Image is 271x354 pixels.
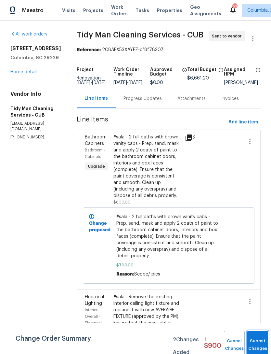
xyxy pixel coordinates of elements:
[77,47,261,53] div: 2C8AEX53XAYFZ-cf8f78307
[84,95,108,102] div: Line Items
[10,70,39,74] a: Home details
[10,91,61,97] h4: Vendor Info
[113,67,150,77] h5: Work Order Timeline
[85,148,105,159] span: Bathroom - Cabinets
[157,7,182,14] span: Properties
[10,32,47,36] a: All work orders
[113,134,181,199] div: #sala - 2 full baths with brown vanity cabs - Prep, sand, mask and apply 2 coats of paint to the ...
[77,116,226,128] span: Line Items
[89,221,110,232] b: Change proposed
[77,48,101,52] b: Reference:
[129,80,142,85] span: [DATE]
[10,135,61,140] p: [PHONE_NUMBER]
[85,135,107,146] span: Bathroom Cabinets
[224,67,253,77] h5: Assigned HPM
[134,272,160,276] span: Scope/ pics
[92,80,106,85] span: [DATE]
[226,116,261,128] button: Add line item
[190,4,221,17] span: Geo Assignments
[10,54,61,61] h5: Columbia, SC 29229
[116,262,221,268] span: $700.00
[123,95,162,102] div: Progress Updates
[212,33,244,39] span: Sent to vendor
[85,163,108,170] span: Upgrade
[182,67,187,80] span: The total cost of line items that have been approved by both Opendoor and the Trade Partner. This...
[228,118,258,126] span: Add line item
[218,67,224,76] span: The total cost of line items that have been proposed by Opendoor. This sum includes line items th...
[113,80,142,85] span: -
[10,105,61,118] h5: Tidy Man Cleaning Services - CUB
[77,80,90,85] span: [DATE]
[111,4,128,17] span: Work Orders
[135,8,149,13] span: Tasks
[22,7,44,14] span: Maestro
[116,214,221,259] span: #sala - 2 full baths with brown vanity cabs - Prep, sand, mask and apply 2 coats of paint to the ...
[10,45,61,52] h2: [STREET_ADDRESS]
[113,294,181,346] div: #sala - Remove the existing interior ceiling light fixture and replace it with new AVERAGE FIXTUR...
[116,272,134,276] span: Reason:
[177,95,206,102] div: Attachments
[255,67,261,80] span: The hpm assigned to this work order.
[185,134,195,142] div: 2
[113,80,127,85] span: [DATE]
[227,337,241,352] span: Cancel Changes
[83,7,103,14] span: Projects
[10,121,61,132] p: [EMAIL_ADDRESS][DOMAIN_NAME]
[62,7,75,14] span: Visits
[77,31,203,39] span: Tidy Man Cleaning Services - CUB
[150,80,163,85] span: $0.00
[187,76,209,80] span: $6,661.20
[251,337,265,352] span: Submit Changes
[113,200,131,204] span: $600.00
[77,80,106,85] span: -
[224,80,261,85] div: [PERSON_NAME]
[77,67,94,72] h5: Project
[221,95,239,102] div: Invoices
[187,67,216,72] h5: Total Budget
[85,295,104,306] span: Electrical Lighting
[85,308,105,338] span: Interior Overall - Electrical Wire Inside Home
[232,4,237,10] div: 27
[150,67,180,77] h5: Approved Budget
[77,76,106,85] span: Renovation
